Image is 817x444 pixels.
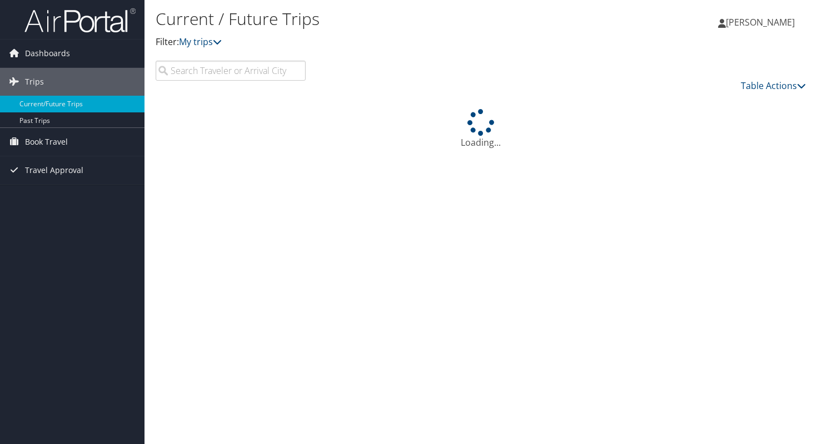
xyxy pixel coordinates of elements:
[25,128,68,156] span: Book Travel
[25,40,70,67] span: Dashboards
[741,80,806,92] a: Table Actions
[726,16,795,28] span: [PERSON_NAME]
[156,7,589,31] h1: Current / Future Trips
[156,35,589,50] p: Filter:
[156,61,306,81] input: Search Traveler or Arrival City
[25,156,83,184] span: Travel Approval
[718,6,806,39] a: [PERSON_NAME]
[179,36,222,48] a: My trips
[24,7,136,33] img: airportal-logo.png
[25,68,44,96] span: Trips
[156,109,806,149] div: Loading...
